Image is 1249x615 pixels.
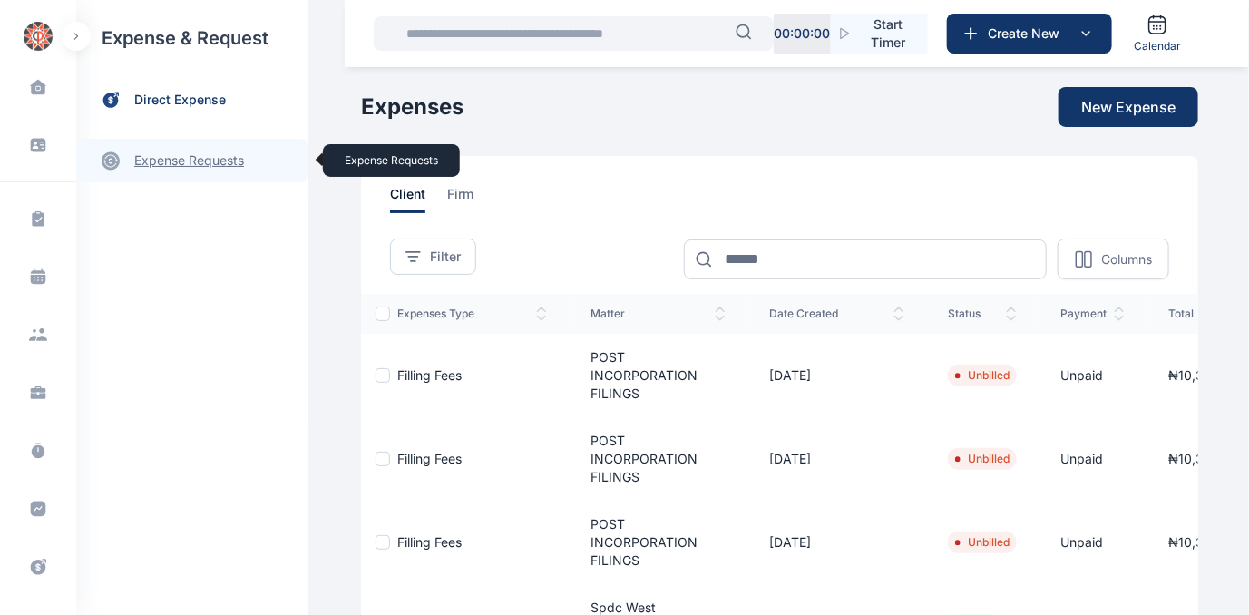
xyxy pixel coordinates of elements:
span: Filter [430,248,461,266]
a: Filling Fees [397,451,462,466]
span: status [948,307,1017,321]
span: expenses type [397,307,547,321]
span: direct expense [134,91,226,110]
td: [DATE] [747,501,926,584]
p: 00 : 00 : 00 [774,24,830,43]
a: firm [447,185,495,213]
span: payment [1060,307,1125,321]
td: POST INCORPORATION FILINGS [569,417,747,501]
span: matter [590,307,726,321]
span: firm [447,185,473,213]
td: Unpaid [1039,334,1147,417]
span: ₦10,300.00 [1168,534,1240,550]
a: Filling Fees [397,534,462,550]
span: Start Timer [863,15,913,52]
span: Calendar [1134,39,1181,54]
li: Unbilled [955,452,1010,466]
a: direct expense [76,76,308,124]
button: Filter [390,239,476,275]
span: ₦10,300.00 [1168,367,1240,383]
button: New Expense [1059,87,1198,127]
a: Filling Fees [397,367,462,383]
td: POST INCORPORATION FILINGS [569,501,747,584]
td: Unpaid [1039,501,1147,584]
td: Unpaid [1039,417,1147,501]
p: Columns [1101,250,1152,268]
div: expense requestsexpense requests [76,124,308,182]
span: ₦10,300.00 [1168,451,1240,466]
td: [DATE] [747,417,926,501]
a: expense requests [76,139,308,182]
span: client [390,185,425,213]
span: date created [769,307,904,321]
td: POST INCORPORATION FILINGS [569,334,747,417]
button: Columns [1058,239,1169,279]
button: Create New [947,14,1112,54]
a: Calendar [1127,6,1188,61]
li: Unbilled [955,368,1010,383]
span: Create New [981,24,1075,43]
li: Unbilled [955,535,1010,550]
button: Start Timer [831,14,928,54]
h1: Expenses [361,93,463,122]
a: client [390,185,447,213]
td: [DATE] [747,334,926,417]
span: New Expense [1081,96,1176,118]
